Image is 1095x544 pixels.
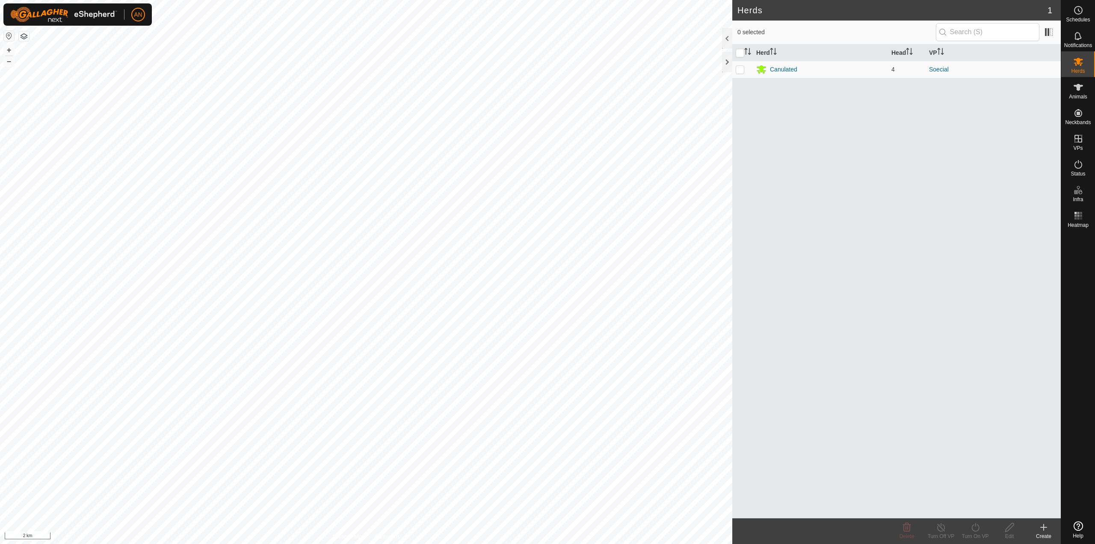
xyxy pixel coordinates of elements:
[1061,518,1095,542] a: Help
[958,532,992,540] div: Turn On VP
[1073,533,1083,538] span: Help
[1068,223,1089,228] span: Heatmap
[992,532,1027,540] div: Edit
[332,533,364,541] a: Privacy Policy
[888,45,926,61] th: Head
[1065,120,1091,125] span: Neckbands
[929,66,949,73] a: Soecial
[1066,17,1090,22] span: Schedules
[924,532,958,540] div: Turn Off VP
[936,23,1039,41] input: Search (S)
[134,10,142,19] span: AN
[737,5,1048,15] h2: Herds
[770,49,777,56] p-sorticon: Activate to sort
[1048,4,1052,17] span: 1
[926,45,1061,61] th: VP
[770,65,797,74] div: Canulated
[891,66,895,73] span: 4
[375,533,400,541] a: Contact Us
[1069,94,1087,99] span: Animals
[4,45,14,55] button: +
[1064,43,1092,48] span: Notifications
[1071,171,1085,176] span: Status
[4,31,14,41] button: Reset Map
[1073,197,1083,202] span: Infra
[937,49,944,56] p-sorticon: Activate to sort
[1071,68,1085,74] span: Herds
[1027,532,1061,540] div: Create
[19,31,29,42] button: Map Layers
[753,45,888,61] th: Herd
[1073,146,1083,151] span: VPs
[10,7,117,22] img: Gallagher Logo
[737,28,936,37] span: 0 selected
[900,533,914,539] span: Delete
[744,49,751,56] p-sorticon: Activate to sort
[906,49,913,56] p-sorticon: Activate to sort
[4,56,14,66] button: –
